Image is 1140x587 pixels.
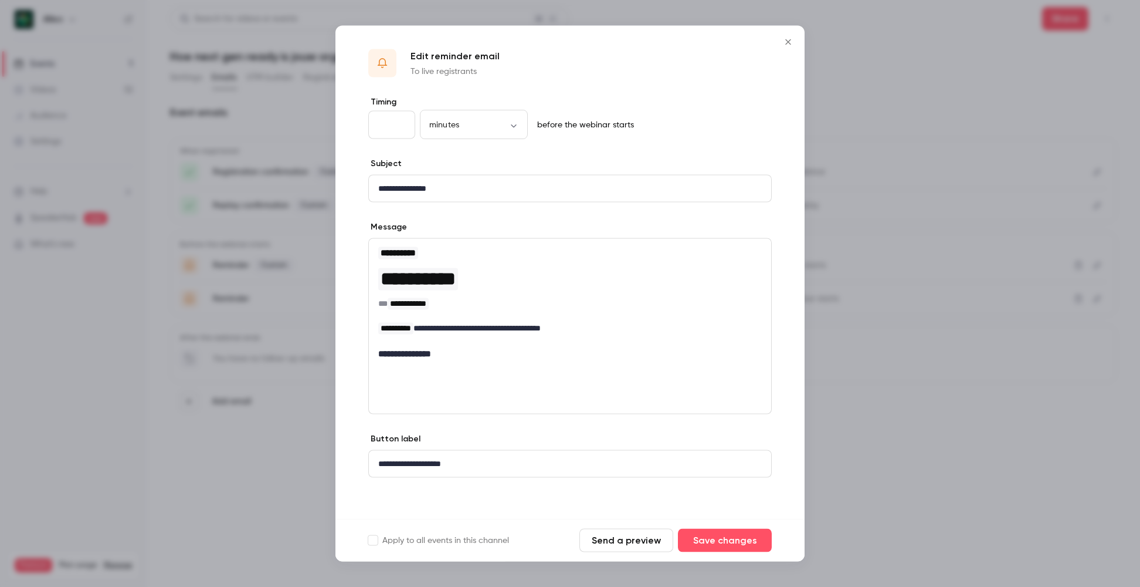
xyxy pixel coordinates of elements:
[369,239,771,368] div: editor
[369,451,771,477] div: editor
[369,176,771,202] div: editor
[368,96,772,108] label: Timing
[368,158,402,170] label: Subject
[368,433,420,445] label: Button label
[678,529,772,552] button: Save changes
[420,119,528,130] div: minutes
[776,31,800,54] button: Close
[532,119,634,131] p: before the webinar starts
[410,49,500,63] p: Edit reminder email
[579,529,673,552] button: Send a preview
[368,535,509,546] label: Apply to all events in this channel
[410,66,500,77] p: To live registrants
[368,221,407,233] label: Message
